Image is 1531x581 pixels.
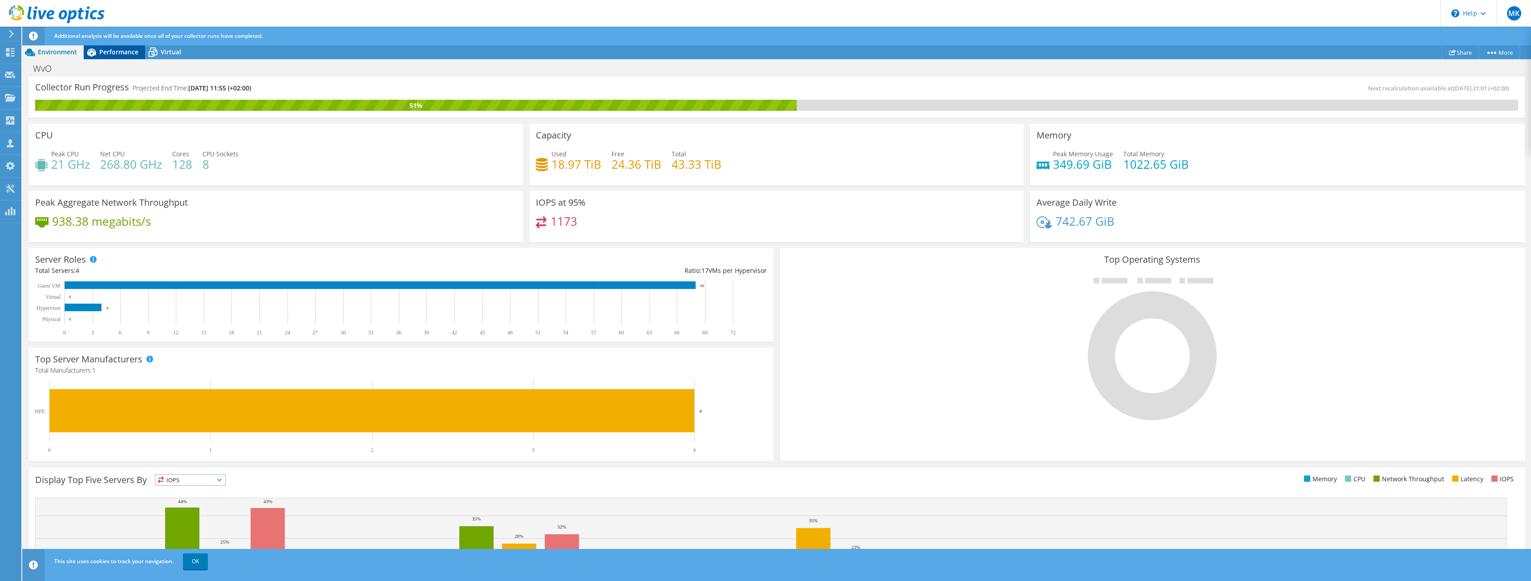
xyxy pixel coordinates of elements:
[1368,84,1514,92] span: Next recalculation available at
[172,150,189,158] span: Cores
[172,159,192,169] h4: 128
[51,150,79,158] span: Peak CPU
[730,329,736,336] text: 72
[507,329,513,336] text: 48
[472,516,481,521] text: 35%
[1053,159,1113,169] h4: 349.69 GiB
[1371,474,1444,484] li: Network Throughput
[35,198,188,207] h3: Peak Aggregate Network Throughput
[54,32,263,40] span: Additional analysis will be available once all of your collector runs have completed.
[263,499,272,504] text: 43%
[48,447,51,453] text: 0
[35,266,401,276] div: Total Servers:
[63,329,66,336] text: 0
[178,499,187,504] text: 44%
[1123,159,1189,169] h4: 1022.65 GiB
[173,329,178,336] text: 12
[133,83,251,93] h4: Projected End Time:
[1056,216,1114,226] h4: 742.67 GiB
[452,329,457,336] text: 42
[155,475,225,485] span: IOPS
[693,447,696,453] text: 4
[29,64,65,73] h1: WvO
[672,150,686,158] span: Total
[1302,474,1337,484] li: Memory
[368,329,373,336] text: 33
[701,266,709,275] span: 17
[52,216,151,226] h4: 938.38 megabits/s
[1343,474,1365,484] li: CPU
[1450,474,1483,484] li: Latency
[672,159,721,169] h4: 43.33 TiB
[100,159,162,169] h4: 268.80 GHz
[851,544,860,550] text: 23%
[76,266,79,275] span: 4
[612,159,661,169] h4: 24.36 TiB
[647,329,652,336] text: 63
[551,159,601,169] h4: 18.97 TiB
[188,84,251,92] span: [DATE] 11:55 (+02:00)
[229,329,234,336] text: 18
[809,518,818,523] text: 35%
[536,198,586,207] h3: IOPS at 95%
[46,294,61,300] text: Virtual
[54,557,174,565] span: This site uses cookies to track your navigation.
[35,130,53,140] h3: CPU
[100,150,125,158] span: Net CPU
[535,329,541,336] text: 51
[42,316,61,322] text: Physical
[1451,9,1459,17] svg: \n
[396,329,401,336] text: 36
[591,329,596,336] text: 57
[161,48,181,56] span: Virtual
[1507,6,1521,20] span: MK
[312,329,318,336] text: 27
[35,366,767,375] h4: Total Manufacturers:
[1442,45,1479,59] a: Share
[480,329,485,336] text: 45
[424,329,429,336] text: 39
[35,255,86,264] h3: Server Roles
[1123,150,1164,158] span: Total Memory
[106,306,109,310] text: 4
[786,255,1518,264] h3: Top Operating Systems
[51,159,90,169] h4: 21 GHz
[557,524,566,529] text: 32%
[209,447,212,453] text: 1
[203,159,239,169] h4: 8
[401,266,767,276] div: Ratio: VMs per Hypervisor
[700,284,705,288] text: 68
[536,130,571,140] h3: Capacity
[285,329,290,336] text: 24
[92,366,96,374] span: 1
[35,354,142,364] h3: Top Server Manufacturers
[699,408,702,414] text: 4
[183,553,208,569] a: OK
[119,329,122,336] text: 6
[69,295,71,299] text: 0
[371,447,373,453] text: 2
[1053,150,1113,158] span: Peak Memory Usage
[340,329,346,336] text: 30
[36,305,61,311] text: Hypervisor
[674,329,680,336] text: 66
[1037,130,1071,140] h3: Memory
[551,216,577,226] h4: 1173
[702,329,708,336] text: 69
[147,329,150,336] text: 9
[1489,474,1514,484] li: IOPS
[91,329,94,336] text: 3
[69,317,71,321] text: 0
[201,329,207,336] text: 15
[99,48,138,56] span: Performance
[1037,198,1117,207] h3: Average Daily Write
[38,48,77,56] span: Environment
[619,329,624,336] text: 60
[1478,45,1520,59] a: More
[563,329,568,336] text: 54
[35,408,45,414] text: HPE
[35,101,797,110] div: 51%
[1453,84,1509,92] span: [DATE] 21:01 (+02:00)
[612,150,624,158] span: Free
[220,539,229,544] text: 25%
